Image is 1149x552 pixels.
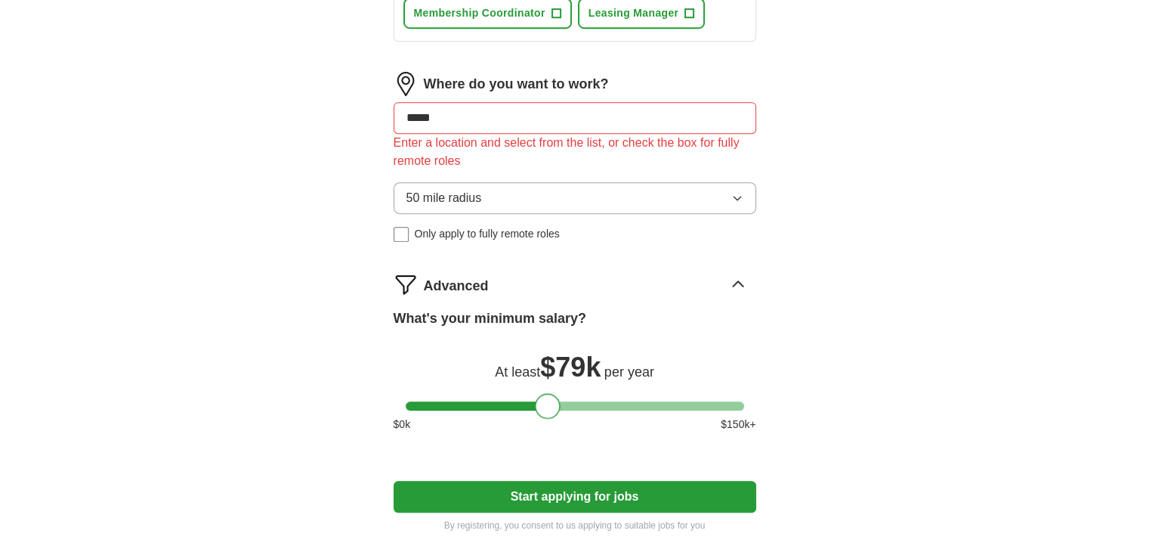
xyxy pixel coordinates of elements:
[394,309,586,329] label: What's your minimum salary?
[394,417,411,433] span: $ 0 k
[424,74,609,95] label: Where do you want to work?
[495,364,540,380] span: At least
[394,519,756,532] p: By registering, you consent to us applying to suitable jobs for you
[604,364,654,380] span: per year
[540,352,601,383] span: $ 79k
[721,417,755,433] span: $ 150 k+
[415,226,560,242] span: Only apply to fully remote roles
[424,276,489,296] span: Advanced
[414,5,545,21] span: Membership Coordinator
[394,227,409,242] input: Only apply to fully remote roles
[406,189,482,207] span: 50 mile radius
[394,272,418,296] img: filter
[588,5,679,21] span: Leasing Manager
[394,182,756,214] button: 50 mile radius
[394,481,756,513] button: Start applying for jobs
[394,72,418,96] img: location.png
[394,134,756,170] div: Enter a location and select from the list, or check the box for fully remote roles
